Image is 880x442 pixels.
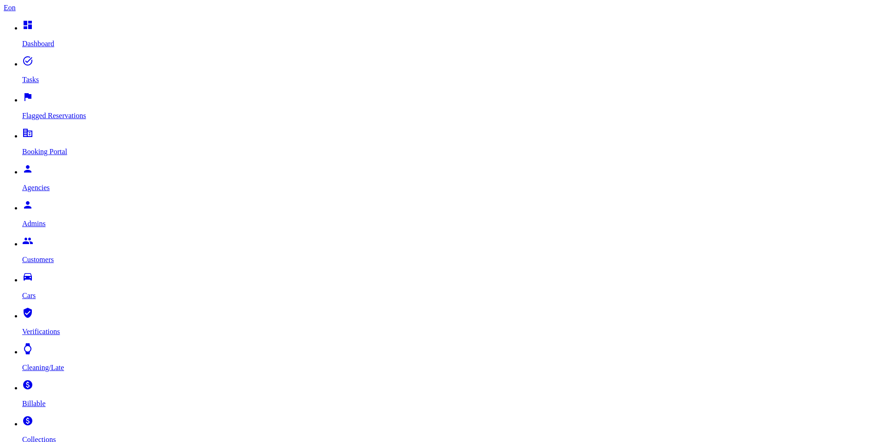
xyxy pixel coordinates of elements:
[22,76,876,84] p: Tasks
[22,19,33,30] i: dashboard
[22,55,33,66] i: task_alt
[22,96,876,120] a: flag Flagged Reservations
[22,343,33,354] i: watch
[22,184,876,192] p: Agencies
[22,415,33,426] i: paid
[22,24,876,48] a: dashboard Dashboard
[22,40,876,48] p: Dashboard
[22,112,876,120] p: Flagged Reservations
[22,168,876,192] a: person Agencies
[22,60,876,84] a: task_alt Tasks
[22,384,876,408] a: paid Billable
[22,271,33,282] i: drive_eta
[22,235,33,246] i: people
[22,292,876,300] p: Cars
[22,132,876,156] a: corporate_fare Booking Portal
[22,328,876,336] p: Verifications
[22,163,33,174] i: person
[22,220,876,228] p: Admins
[4,4,16,12] a: Eon
[22,348,876,372] a: watch Cleaning/Late
[22,240,876,264] a: people Customers
[22,91,33,102] i: flag
[22,276,876,300] a: drive_eta Cars
[22,307,33,318] i: verified_user
[22,312,876,336] a: verified_user Verifications
[22,364,876,372] p: Cleaning/Late
[22,127,33,138] i: corporate_fare
[22,379,33,390] i: paid
[22,400,876,408] p: Billable
[22,204,876,228] a: person Admins
[22,148,876,156] p: Booking Portal
[22,199,33,210] i: person
[22,256,876,264] p: Customers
